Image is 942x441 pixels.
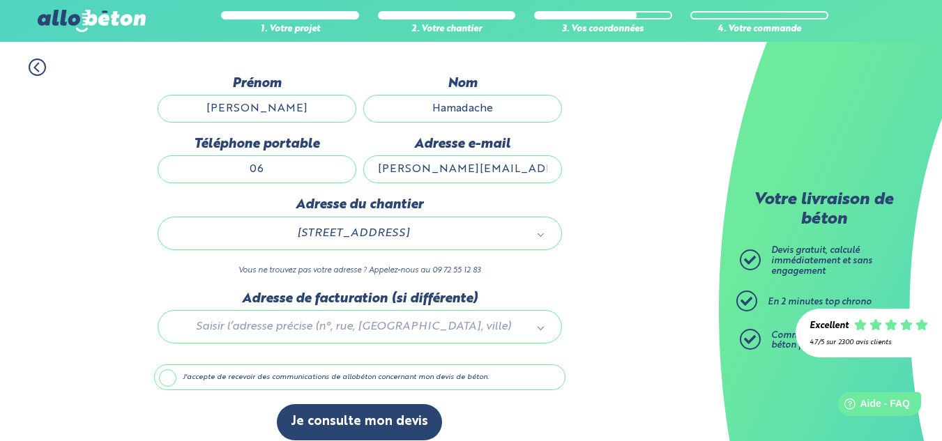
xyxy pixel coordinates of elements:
div: 4.7/5 sur 2300 avis clients [810,339,928,346]
label: Prénom [158,76,356,91]
div: 2. Votre chantier [378,24,516,35]
label: Adresse du chantier [158,197,562,212]
label: Téléphone portable [158,137,356,152]
input: Quel est votre nom de famille ? [363,95,562,123]
label: Nom [363,76,562,91]
p: Votre livraison de béton [743,191,904,229]
div: 1. Votre projet [221,24,359,35]
a: [STREET_ADDRESS] [172,224,547,242]
label: Adresse e-mail [363,137,562,152]
button: Je consulte mon devis [277,404,442,440]
span: En 2 minutes top chrono [768,297,872,307]
span: Devis gratuit, calculé immédiatement et sans engagement [771,246,872,275]
div: 3. Vos coordonnées [534,24,672,35]
label: J'accepte de recevoir des communications de allobéton concernant mon devis de béton. [154,364,565,391]
div: Excellent [810,321,849,332]
span: Commandez ensuite votre béton prêt à l'emploi [771,331,883,350]
iframe: Help widget launcher [818,387,927,426]
img: allobéton [38,10,145,32]
span: [STREET_ADDRESS] [178,224,529,242]
input: ex : contact@allobeton.fr [363,155,562,183]
p: Vous ne trouvez pas votre adresse ? Appelez-nous au 09 72 55 12 83 [158,264,562,277]
input: ex : 0642930817 [158,155,356,183]
input: Quel est votre prénom ? [158,95,356,123]
div: 4. Votre commande [690,24,828,35]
